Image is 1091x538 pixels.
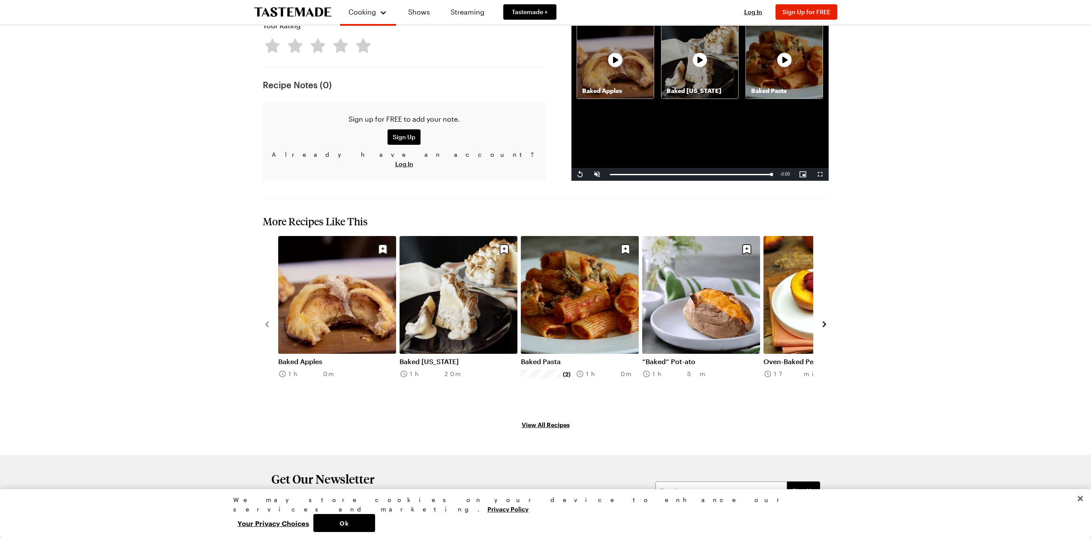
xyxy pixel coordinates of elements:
button: Picture-in-Picture [794,168,811,181]
p: Baked Pasta [746,87,823,95]
span: Sign Up [393,133,415,141]
button: Sign Up for FREE [775,4,837,20]
a: Tastemade + [503,4,556,20]
button: Save recipe [375,241,391,257]
h2: Get Our Newsletter [271,472,507,486]
p: Sign up for FREE to add your note. [270,114,539,124]
div: 1 / 8 [278,236,400,411]
button: Cooking [349,3,388,21]
span: Sign Up [792,487,815,495]
p: Already have an account? [270,150,539,169]
a: Baked ApplesRecipe image thumbnail [577,21,654,99]
button: Save recipe [739,241,755,257]
a: More information about your privacy, opens in a new tab [487,505,529,513]
button: Ok [313,514,375,532]
p: Baked Apples [577,87,654,95]
input: Email [655,481,787,500]
a: View All Recipes [263,420,829,429]
div: 4 / 8 [642,236,763,411]
a: “Baked” Pot-ato [642,357,760,366]
span: 0:00 [781,172,790,176]
button: Sign Up [388,129,421,145]
span: Cooking [349,8,376,16]
span: - [780,172,781,176]
h4: Your Rating [263,21,301,31]
button: Unmute [589,168,606,181]
button: Your Privacy Choices [233,514,313,532]
h2: More Recipes Like This [263,215,829,227]
button: Log In [395,160,413,168]
div: Privacy [233,495,851,532]
button: Fullscreen [811,168,829,181]
span: Tastemade + [512,8,548,16]
div: We may store cookies on your device to enhance our services and marketing. [233,495,851,514]
a: Oven-Baked Peaches [763,357,881,366]
span: Log In [744,8,762,15]
a: Baked [US_STATE] [400,357,517,366]
div: 2 / 8 [400,236,521,411]
div: Progress Bar [610,174,772,175]
a: Baked Apples [278,357,396,366]
div: 3 / 8 [521,236,642,411]
button: Log In [736,8,770,16]
a: Baked PastaRecipe image thumbnail [745,21,823,99]
a: Baked [US_STATE]Recipe image thumbnail [661,21,739,99]
button: navigate to next item [820,319,829,329]
div: 5 / 8 [763,236,885,411]
p: Baked [US_STATE] [661,87,738,95]
span: Sign Up for FREE [782,8,830,15]
button: Replay [571,168,589,181]
button: navigate to previous item [263,319,271,329]
button: Save recipe [496,241,512,257]
h4: Recipe Notes ( 0 ) [263,80,546,90]
button: Sign Up [787,481,820,500]
a: Baked Pasta [521,357,639,366]
button: Save recipe [617,241,634,257]
a: To Tastemade Home Page [254,7,331,17]
button: Close [1071,489,1090,508]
